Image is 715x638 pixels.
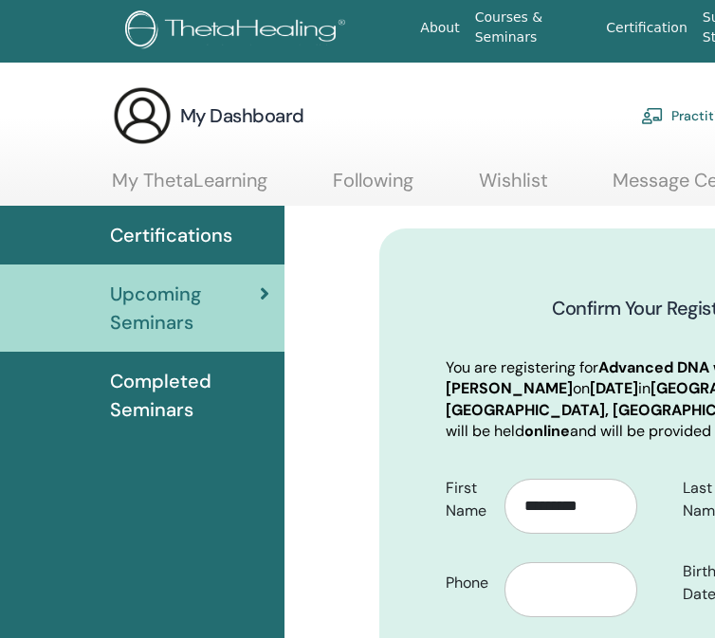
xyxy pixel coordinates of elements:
[333,169,413,206] a: Following
[180,102,304,129] h3: My Dashboard
[598,10,694,46] a: Certification
[112,85,173,146] img: generic-user-icon.jpg
[125,10,352,53] img: logo.png
[412,10,467,46] a: About
[110,367,269,424] span: Completed Seminars
[524,421,570,441] b: online
[110,280,260,337] span: Upcoming Seminars
[112,169,267,206] a: My ThetaLearning
[431,470,504,529] label: First Name
[110,221,232,249] span: Certifications
[479,169,548,206] a: Wishlist
[641,107,664,124] img: chalkboard-teacher.svg
[431,565,504,601] label: Phone
[590,378,638,398] b: [DATE]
